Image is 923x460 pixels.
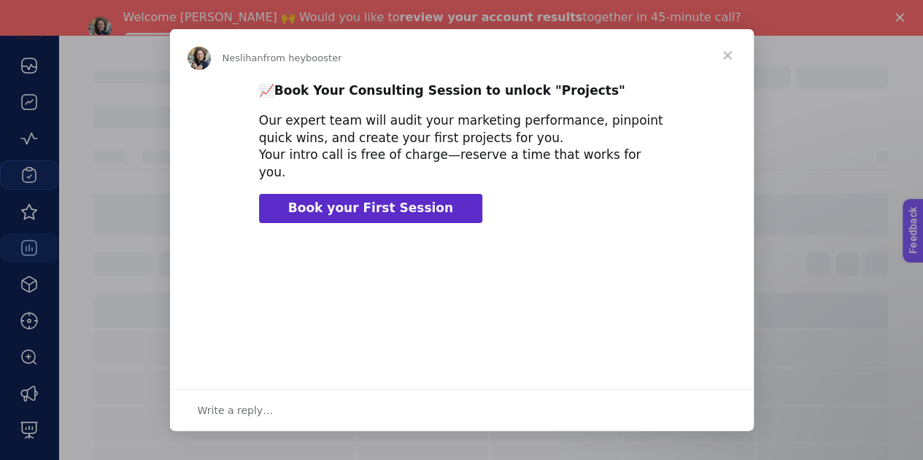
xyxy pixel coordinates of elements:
[537,10,582,24] b: results
[188,47,211,70] img: Profile image for Neslihan
[170,389,754,431] div: Open conversation and reply
[259,194,482,223] a: Book your First Session
[123,10,741,25] div: Welcome [PERSON_NAME] 🙌 Would you like to together in 45-minute call?
[259,112,665,182] div: Our expert team will audit your marketing performance, pinpoint quick wins, and create your first...
[274,83,625,98] b: Book Your Consulting Session to unlock "Projects"
[123,33,258,50] a: Speak with an Expert
[399,10,533,24] b: review your account
[9,4,55,16] span: Feedback
[198,401,274,420] span: Write a reply…
[223,52,263,63] span: Neslihan
[88,17,112,40] img: Profile image for Neslihan
[263,52,342,63] span: from heybooster
[895,13,910,22] div: Close
[701,29,754,82] span: Close
[259,82,665,100] div: 📈
[288,200,453,215] span: Book your First Session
